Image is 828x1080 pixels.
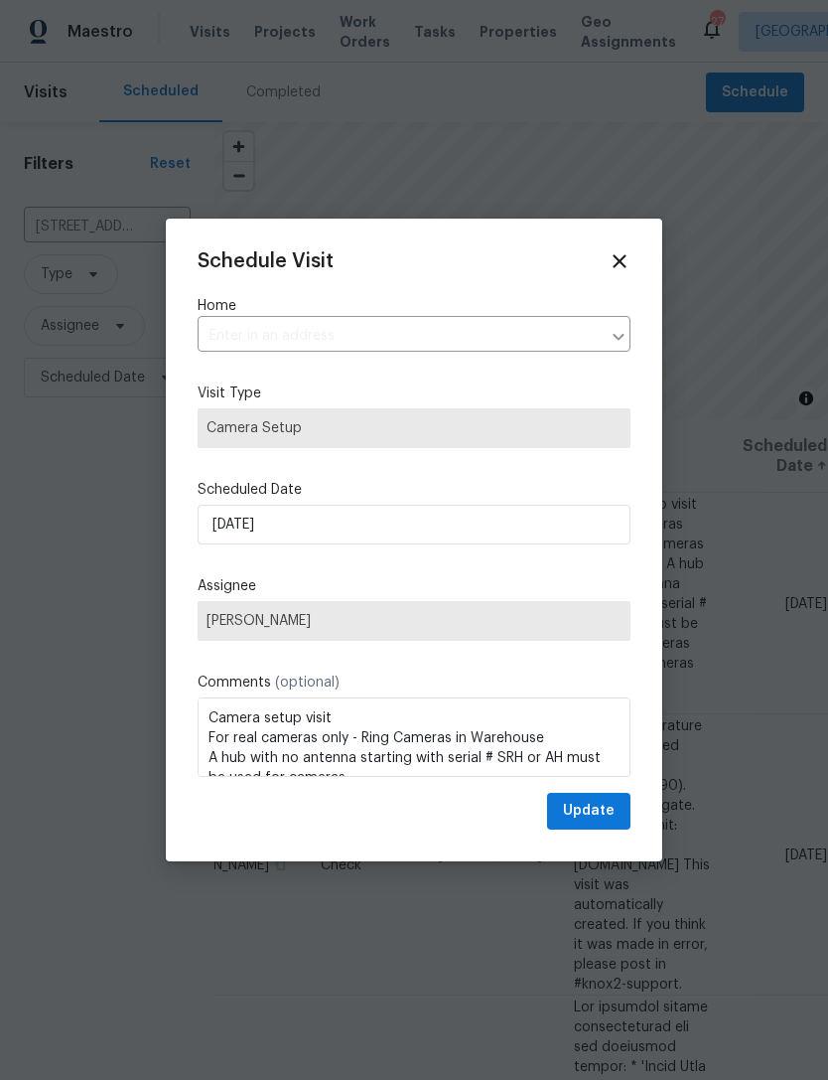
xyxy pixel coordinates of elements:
[198,480,630,500] label: Scheduled Date
[207,418,621,438] span: Camera Setup
[198,697,630,777] textarea: Camera setup visit For real cameras only - Ring Cameras in Warehouse A hub with no antenna starti...
[198,673,630,693] label: Comments
[198,321,601,352] input: Enter in an address
[198,296,630,316] label: Home
[198,576,630,596] label: Assignee
[563,799,615,824] span: Update
[275,676,340,690] span: (optional)
[609,250,630,272] span: Close
[198,384,630,403] label: Visit Type
[198,505,630,544] input: M/D/YYYY
[207,613,621,629] span: [PERSON_NAME]
[198,251,334,271] span: Schedule Visit
[547,793,630,830] button: Update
